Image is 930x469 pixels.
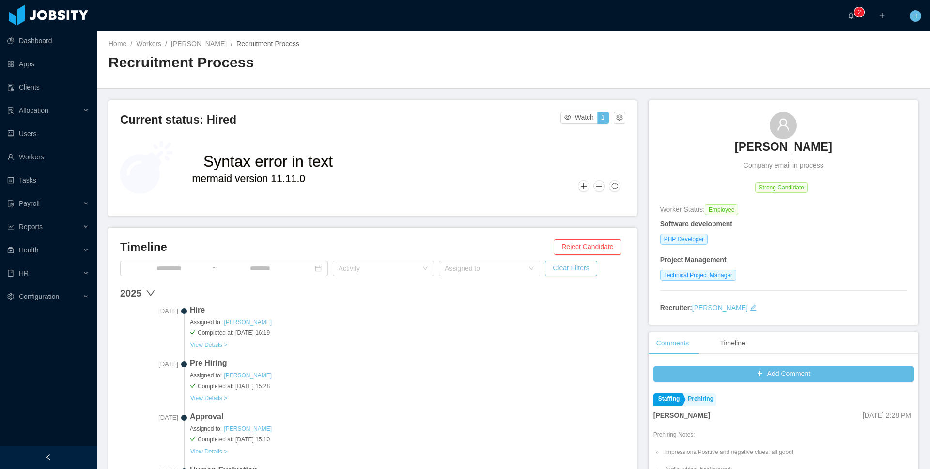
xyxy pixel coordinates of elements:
[776,118,790,131] i: icon: user
[649,332,697,354] div: Comments
[735,139,832,160] a: [PERSON_NAME]
[660,234,708,245] span: PHP Developer
[190,341,228,348] a: View Details >
[339,264,418,273] div: Activity
[165,40,167,47] span: /
[554,239,621,255] button: Reject Candidate
[120,112,560,127] h3: Current status: Hired
[190,447,228,455] a: View Details >
[744,160,823,171] span: Company email in process
[7,78,89,97] a: icon: auditClients
[7,54,89,74] a: icon: appstoreApps
[653,366,914,382] button: icon: plusAdd Comment
[190,358,625,369] span: Pre Hiring
[858,7,861,17] p: 2
[19,246,38,254] span: Health
[108,53,513,73] h2: Recruitment Process
[660,304,692,312] strong: Recruiter:
[190,394,228,402] button: View Details >
[146,288,155,298] span: down
[223,318,272,326] a: [PERSON_NAME]
[190,424,625,433] span: Assigned to:
[854,7,864,17] sup: 2
[660,220,732,228] strong: Software development
[7,107,14,114] i: icon: solution
[7,200,14,207] i: icon: file-protect
[120,239,554,255] h3: Timeline
[190,435,625,444] span: Completed at: [DATE] 15:10
[120,360,178,369] span: [DATE]
[190,304,625,316] span: Hire
[223,372,272,379] a: [PERSON_NAME]
[190,382,625,391] span: Completed at: [DATE] 15:28
[7,147,89,167] a: icon: userWorkers
[879,12,885,19] i: icon: plus
[750,304,757,311] i: icon: edit
[7,171,89,190] a: icon: profileTasks
[190,371,625,380] span: Assigned to:
[705,204,738,215] span: Employee
[692,304,748,312] a: [PERSON_NAME]
[7,247,14,253] i: icon: medicine-box
[545,261,597,276] button: Clear Filters
[130,40,132,47] span: /
[735,139,832,155] h3: [PERSON_NAME]
[660,256,727,264] strong: Project Management
[614,112,625,124] button: icon: setting
[19,223,43,231] span: Reports
[190,318,625,327] span: Assigned to:
[653,393,682,406] a: Staffing
[19,293,59,300] span: Configuration
[848,12,854,19] i: icon: bell
[120,413,178,422] span: [DATE]
[578,180,589,192] button: Zoom In
[19,200,40,207] span: Payroll
[108,40,126,47] a: Home
[7,293,14,300] i: icon: setting
[560,112,598,124] button: icon: eyeWatch
[231,40,232,47] span: /
[528,266,534,272] i: icon: down
[236,40,299,47] span: Recruitment Process
[863,411,911,419] span: [DATE] 2:28 PM
[223,425,272,433] a: [PERSON_NAME]
[171,40,227,47] a: [PERSON_NAME]
[190,341,228,349] button: View Details >
[422,266,428,272] i: icon: down
[660,205,705,213] span: Worker Status:
[19,269,29,277] span: HR
[192,173,306,184] text: mermaid version 11.11.0
[755,182,808,193] span: Strong Candidate
[190,448,228,455] button: View Details >
[609,180,620,192] button: Reset Zoom
[190,411,625,422] span: Approval
[712,332,753,354] div: Timeline
[7,124,89,143] a: icon: robotUsers
[190,436,196,442] i: icon: check
[445,264,524,273] div: Assigned to
[663,448,914,456] li: Impressions/Positive and negative clues: all good!
[683,393,716,406] a: Prehiring
[660,270,736,281] span: Technical Project Manager
[190,329,196,335] i: icon: check
[593,180,605,192] button: Zoom Out
[653,411,710,419] strong: [PERSON_NAME]
[7,270,14,277] i: icon: book
[136,40,161,47] a: Workers
[913,10,918,22] span: H
[7,223,14,230] i: icon: line-chart
[190,328,625,337] span: Completed at: [DATE] 16:19
[597,112,609,124] button: 1
[203,153,333,170] text: Syntax error in text
[315,265,322,272] i: icon: calendar
[7,31,89,50] a: icon: pie-chartDashboard
[190,383,196,389] i: icon: check
[120,286,625,300] div: 2025 down
[120,306,178,316] span: [DATE]
[19,107,48,114] span: Allocation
